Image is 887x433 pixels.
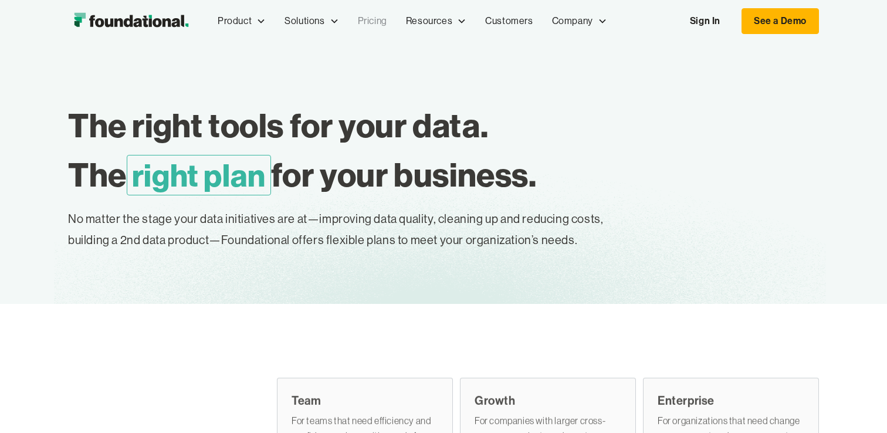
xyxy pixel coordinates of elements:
img: Foundational Logo [68,9,194,33]
div: Growth [475,393,621,409]
div: Company [543,2,617,40]
div: Product [208,2,275,40]
h1: The right tools for your data. The for your business. [68,101,710,199]
a: See a Demo [742,8,819,34]
div: Enterprise [658,393,804,409]
div: Resources [406,13,452,29]
div: Product [218,13,252,29]
a: home [68,9,194,33]
a: Customers [476,2,542,40]
a: Sign In [678,9,732,33]
div: Company [552,13,593,29]
span: right plan [127,155,271,195]
p: No matter the stage your data initiatives are at—improving data quality, cleaning up and reducing... [68,209,669,251]
div: Solutions [275,2,348,40]
a: Pricing [348,2,397,40]
div: Team [292,393,438,409]
div: Solutions [285,13,324,29]
div: Resources [397,2,476,40]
